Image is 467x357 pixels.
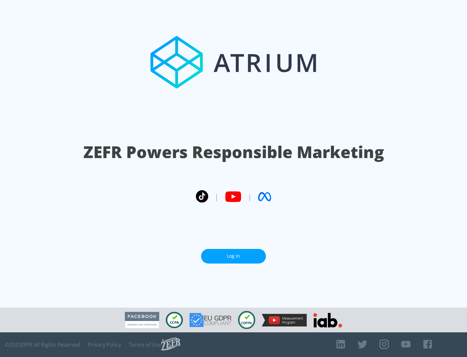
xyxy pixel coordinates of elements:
img: Facebook Marketing Partner [125,312,159,328]
img: COPPA Compliant [238,311,255,329]
span: © 2025 ZEFR All Rights Reserved [5,341,80,348]
img: GDPR Compliant [189,313,232,327]
img: YouTube Measurement Program [262,314,307,326]
a: Terms of Use [129,341,161,348]
span: | [215,192,219,202]
a: Log In [201,249,266,264]
a: Privacy Policy [88,341,121,348]
img: IAB [313,313,342,327]
h1: ZEFR Powers Responsible Marketing [83,141,384,163]
span: | [248,192,252,202]
img: CCPA Compliant [166,312,183,328]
